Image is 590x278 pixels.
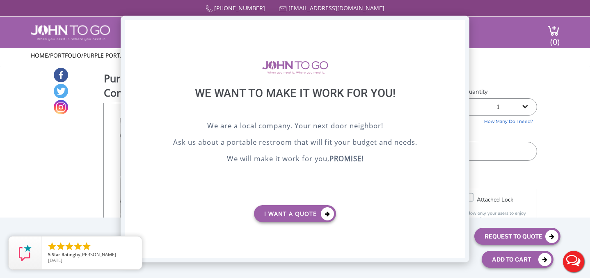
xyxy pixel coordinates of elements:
li:  [82,241,91,251]
img: Review Rating [17,245,33,261]
p: We are a local company. Your next door neighbor! [145,120,445,133]
li:  [73,241,83,251]
li:  [56,241,66,251]
p: We will make it work for you, [145,153,445,166]
span: 5 [48,251,50,257]
div: X [453,20,465,34]
img: logo of viptogo [262,61,328,74]
b: PROMISE! [329,154,364,163]
span: by [48,252,135,258]
div: We want to make it work for you! [145,86,445,120]
button: Live Chat [557,245,590,278]
span: [PERSON_NAME] [80,251,116,257]
span: [DATE] [48,257,62,263]
a: I want a Quote [254,205,336,222]
p: Ask us about a portable restroom that will fit your budget and needs. [145,137,445,149]
li:  [47,241,57,251]
li:  [64,241,74,251]
span: Star Rating [52,251,75,257]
